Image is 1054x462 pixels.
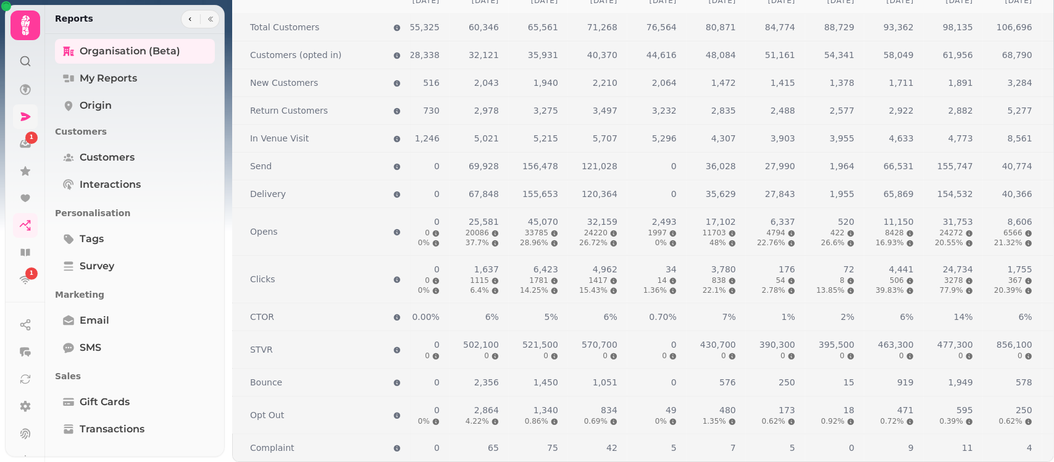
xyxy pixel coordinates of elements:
span: 0 [434,340,440,350]
span: 4,307 [711,133,736,143]
span: 32,159 [587,217,617,227]
span: 5,707 [593,133,617,143]
span: 0 [434,443,440,453]
span: 4 [1027,443,1032,453]
span: 2,210 [593,78,617,88]
span: 27,843 [765,189,795,199]
a: Origin [55,93,215,118]
span: 430,700 [700,340,736,350]
span: 11 [962,443,973,453]
span: 0 [840,351,845,361]
span: 1,955 [830,189,855,199]
span: 463,300 [878,340,914,350]
span: Bounce [250,376,282,388]
span: 65,869 [884,189,914,199]
span: 98,135 [943,22,973,32]
span: 0 [662,351,667,361]
span: 834 [601,405,617,415]
span: 65,561 [528,22,558,32]
span: 1,340 [533,405,558,415]
a: Organisation (beta) [55,39,215,64]
span: 2,922 [889,106,914,115]
span: 0.62% [999,416,1023,426]
span: 5,021 [474,133,499,143]
span: 54 [776,275,785,285]
span: 1 [30,133,33,142]
span: 71,268 [587,22,617,32]
a: survey [55,254,215,279]
span: 2,043 [474,78,499,88]
span: 22.76% [757,238,785,248]
span: 919 [897,377,914,387]
span: 14 [658,275,667,285]
span: 20.55% [935,238,963,248]
span: 8,606 [1008,217,1032,227]
span: 28.96% [520,238,548,248]
span: 4,441 [889,264,914,274]
p: Sales [55,365,215,387]
span: 84,774 [765,22,795,32]
span: 35,629 [706,189,736,199]
span: 0.92% [821,416,845,426]
span: 1.35% [703,416,726,426]
span: 13.85% [816,285,845,295]
span: 18 [843,405,855,415]
span: 576 [719,377,736,387]
span: 1,940 [533,78,558,88]
span: 66,531 [884,161,914,171]
span: 1781 [529,275,548,285]
span: 0 [899,351,904,361]
span: 16.93% [876,238,904,248]
span: 4794 [766,228,785,238]
span: 61,956 [943,50,973,60]
span: 3,284 [1008,78,1032,88]
span: 4,773 [948,133,973,143]
span: My Reports [80,71,137,86]
span: 17,102 [706,217,736,227]
span: 2,577 [830,106,855,115]
span: 5 [790,443,795,453]
span: 42 [606,443,617,453]
span: 1,891 [948,78,973,88]
span: 0 [780,351,785,361]
span: 5% [545,312,558,322]
span: Origin [80,98,112,113]
span: 2,864 [474,405,499,415]
span: 250 [1016,405,1032,415]
span: 176 [779,264,795,274]
span: SMS [80,340,101,355]
span: 1,949 [948,377,973,387]
span: survey [80,259,114,274]
span: Complaint [250,442,295,454]
span: 5,215 [533,133,558,143]
span: 24220 [584,228,608,238]
span: 1417 [588,275,608,285]
a: SMS [55,335,215,360]
span: 2,835 [711,106,736,115]
span: Opens [250,225,278,238]
span: 3,780 [711,264,736,274]
span: 26.6% [821,238,845,248]
span: 37.7% [466,238,489,248]
span: 0 [671,377,677,387]
span: 516 [423,78,440,88]
span: 1,378 [830,78,855,88]
span: 3,275 [533,106,558,115]
span: 35,931 [528,50,558,60]
span: 55,325 [409,22,440,32]
span: 8 [840,275,845,285]
span: 121,028 [582,161,617,171]
span: Return Customers [250,104,328,117]
span: 0.70% [650,312,677,322]
span: 0 [434,377,440,387]
span: 2,978 [474,106,499,115]
span: 2.78% [762,285,785,295]
span: 2,882 [948,106,973,115]
span: 0 [484,351,489,361]
a: tags [55,227,215,251]
span: 26.72% [579,238,608,248]
span: 1,964 [830,161,855,171]
span: 76,564 [646,22,677,32]
span: 45,070 [528,217,558,227]
span: In Venue Visit [250,132,309,145]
